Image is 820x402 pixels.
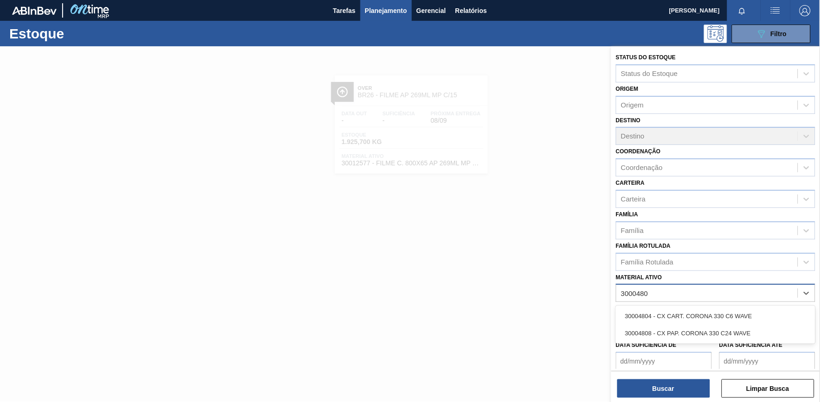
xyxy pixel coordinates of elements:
span: Relatórios [455,5,487,16]
span: Planejamento [365,5,407,16]
label: Coordenação [616,148,661,155]
span: Tarefas [333,5,356,16]
input: dd/mm/yyyy [616,352,712,371]
button: Notificações [727,4,757,17]
label: Família Rotulada [616,243,671,249]
img: TNhmsLtSVTkK8tSr43FrP2fwEKptu5GPRR3wAAAABJRU5ErkJggg== [12,6,57,15]
label: Data suficiência de [616,342,677,348]
label: Material ativo [616,274,662,281]
label: Origem [616,86,639,92]
input: dd/mm/yyyy [719,352,815,371]
h1: Estoque [9,28,146,39]
img: Logout [800,5,811,16]
div: Família [621,226,644,234]
div: Família Rotulada [621,258,673,266]
div: Origem [621,101,644,109]
img: userActions [770,5,781,16]
button: Filtro [732,25,811,43]
div: Carteira [621,195,646,203]
label: Data suficiência até [719,342,783,348]
div: Status do Estoque [621,69,678,77]
div: 30004804 - CX CART. CORONA 330 C6 WAVE [616,308,815,325]
div: Pogramando: nenhum usuário selecionado [704,25,727,43]
div: Coordenação [621,164,663,172]
label: Carteira [616,180,645,186]
div: 30004808 - CX PAP. CORONA 330 C24 WAVE [616,325,815,342]
span: Filtro [771,30,787,38]
label: Destino [616,117,641,124]
label: Família [616,211,638,218]
label: Status do Estoque [616,54,676,61]
span: Gerencial [416,5,446,16]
